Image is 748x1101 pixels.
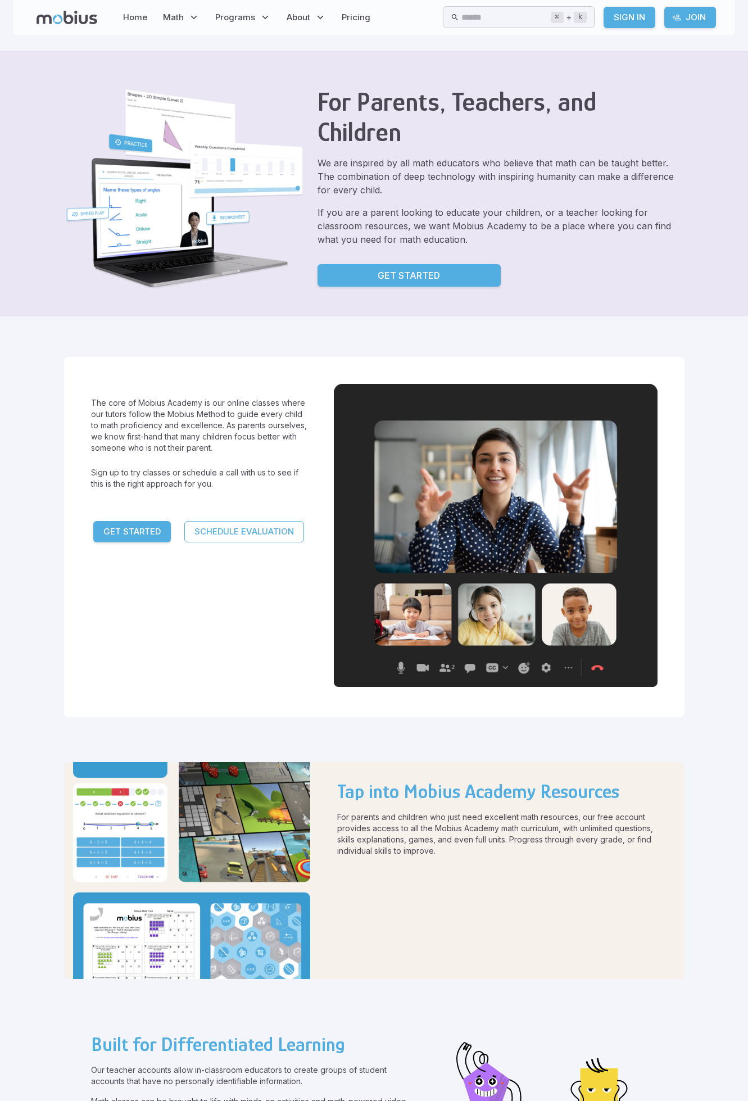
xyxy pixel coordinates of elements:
div: + [551,11,587,24]
img: Engaging Live Classes [334,384,658,687]
span: About [287,11,310,24]
p: For parents and children who just need excellent math resources, our free account provides access... [337,812,658,857]
h3: Tap into Mobius Academy Resources [337,780,658,803]
a: Join [664,7,716,28]
a: Get Started [318,264,501,287]
p: If you are a parent looking to educate your children, or a teacher looking for classroom resource... [318,206,684,246]
a: Home [120,4,151,30]
a: Sign In [604,7,655,28]
kbd: k [574,12,587,23]
p: Get Started [378,269,440,282]
img: schedule image [73,762,310,979]
span: Programs [215,11,255,24]
a: Get Started [93,521,171,542]
span: Math [163,11,184,24]
a: Schedule Evaluation [184,521,304,542]
h2: For Parents, Teachers, and Children [318,87,684,147]
p: Our teacher accounts allow in-classroom educators to create groups of student accounts that have ... [91,1064,415,1087]
kbd: ⌘ [551,12,564,23]
p: The core of Mobius Academy is our online classes where our tutors follow the Mobius Method to gui... [91,397,307,454]
h3: Built for Differentiated Learning [91,1033,415,1055]
img: schedule image [64,87,309,291]
p: Sign up to try classes or schedule a call with us to see if this is the right approach for you. [91,467,307,490]
p: We are inspired by all math educators who believe that math can be taught better. The combination... [318,156,684,197]
a: Pricing [338,4,374,30]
